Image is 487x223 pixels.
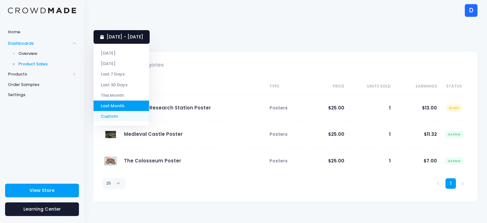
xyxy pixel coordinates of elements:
a: Medieval Castle Poster [124,131,183,137]
th: Price: activate to sort column ascending [298,78,344,95]
th: Product: activate to sort column ascending [103,78,266,95]
span: 1 [389,105,391,111]
span: Learning Center [23,206,61,212]
span: Overview [18,50,76,57]
span: $13.00 [422,105,437,111]
a: View Store [5,184,79,197]
span: Posters [269,105,288,111]
span: $25.00 [328,158,344,164]
span: Settings [8,92,76,98]
span: 1 [389,158,391,164]
a: The Colosseum Poster [124,157,181,164]
a: [DATE] - [DATE] [94,30,150,44]
th: Status: activate to sort column ascending [437,78,468,95]
span: [DATE] - [DATE] [107,34,143,40]
th: Units Sold: activate to sort column ascending [344,78,391,95]
th: Type: activate to sort column ascending [267,78,298,95]
span: $11.32 [424,131,437,137]
span: Dashboards [8,40,71,47]
img: Logo [8,8,76,14]
li: Custom [94,111,149,121]
span: $25.00 [328,105,344,111]
a: Antarctic Research Station Poster [124,104,211,111]
th: Earnings: activate to sort column ascending [391,78,437,95]
span: Order Samples [8,82,76,88]
span: Product Sales [18,61,76,67]
li: Last 30 Days [94,80,149,90]
li: [DATE] [94,48,149,58]
span: Posters [269,158,288,164]
span: $7.00 [424,158,437,164]
li: Last 7 Days [94,69,149,79]
li: [DATE] [94,58,149,69]
a: 1 [445,178,456,189]
a: Learning Center [5,202,79,216]
span: Home [8,29,76,35]
span: Posters [269,131,288,137]
li: Last Month [94,101,149,111]
a: Categories [134,59,164,74]
div: D [465,4,477,17]
span: Draft [446,104,462,111]
span: Active [445,157,463,164]
span: Products [8,71,71,77]
li: This Month [94,90,149,101]
span: View Store [29,187,55,193]
span: 1 [389,131,391,137]
span: $25.00 [328,131,344,137]
span: Active [445,131,463,138]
